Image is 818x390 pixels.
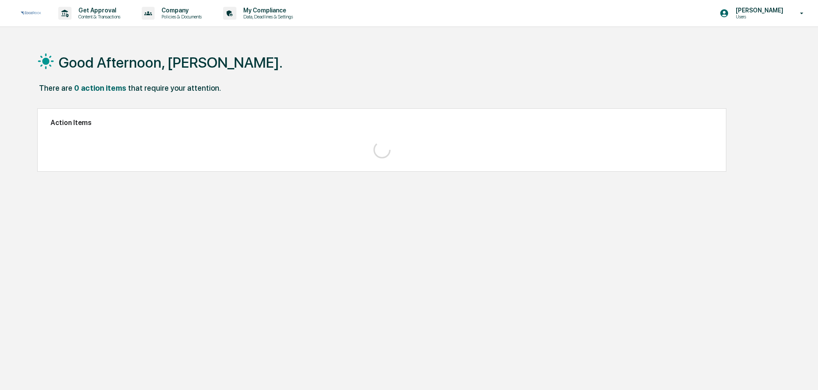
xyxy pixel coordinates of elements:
[72,7,125,14] p: Get Approval
[155,7,206,14] p: Company
[51,119,713,127] h2: Action Items
[39,83,72,92] div: There are
[155,14,206,20] p: Policies & Documents
[236,7,297,14] p: My Compliance
[236,14,297,20] p: Data, Deadlines & Settings
[59,54,283,71] h1: Good Afternoon, [PERSON_NAME].
[729,7,788,14] p: [PERSON_NAME]
[72,14,125,20] p: Content & Transactions
[21,11,41,16] img: logo
[128,83,221,92] div: that require your attention.
[74,83,126,92] div: 0 action items
[729,14,788,20] p: Users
